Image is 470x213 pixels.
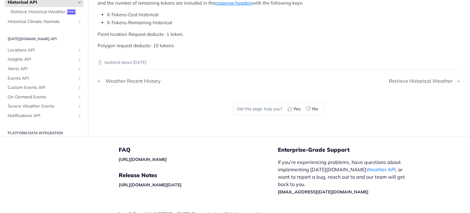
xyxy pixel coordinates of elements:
[8,113,76,119] span: Notifications API
[5,74,84,83] a: Events APIShow subpages for Events API
[77,20,82,25] button: Show subpages for Historical Climate Normals
[77,104,82,109] button: Show subpages for Severe Weather Events
[8,66,76,72] span: Alerts API
[119,146,278,154] h5: FAQ
[278,146,421,154] h5: Enterprise-Grade Support
[67,10,76,14] span: post
[8,47,76,53] span: Locations API
[77,76,82,81] button: Show subpages for Events API
[8,7,84,17] a: Retrieve Historical Weatherpost
[98,31,461,38] p: Point location Request deducts- 1 token.
[5,93,84,102] a: On-Demand EventsShow subpages for On-Demand Events
[278,189,368,195] a: [EMAIL_ADDRESS][DATE][DOMAIN_NAME]
[8,85,76,91] span: Custom Events API
[77,57,82,62] button: Show subpages for Insights API
[98,59,461,66] p: Updated about [DATE]
[8,57,76,63] span: Insights API
[389,78,456,84] div: Retrieve Historical Weather
[5,130,84,136] h2: Platform DATA integration
[8,75,76,82] span: Events API
[312,106,318,112] span: No
[304,104,321,113] button: No
[5,55,84,64] a: Insights APIShow subpages for Insights API
[119,182,181,188] a: [URL][DOMAIN_NAME][DATE]
[5,102,84,111] a: Severe Weather EventsShow subpages for Severe Weather Events
[77,95,82,100] button: Show subpages for On-Demand Events
[5,111,84,120] a: Notifications APIShow subpages for Notifications API
[107,19,461,26] li: X-Tokens-Remaining-historical
[103,78,161,84] div: Weather Recent History
[8,104,76,110] span: Severe Weather Events
[77,85,82,90] button: Show subpages for Custom Events API
[98,42,461,49] p: Polygon request deducts- 10 tokens
[77,113,82,118] button: Show subpages for Notifications API
[5,83,84,92] a: Custom Events APIShow subpages for Custom Events API
[11,9,65,15] span: Retrieve Historical Weather
[107,11,461,18] li: X-Tokens-Cost-historical
[8,94,76,100] span: On-Demand Events
[98,72,461,90] nav: Pagination Controls
[389,78,461,84] a: Next Page: Retrieve Historical Weather
[119,157,167,162] a: [URL][DOMAIN_NAME]
[366,166,396,173] a: Weather API
[77,48,82,53] button: Show subpages for Locations API
[119,172,278,179] h5: Release Notes
[5,17,84,27] a: Historical Climate NormalsShow subpages for Historical Climate Normals
[5,36,84,42] h2: [DATE][DOMAIN_NAME] API
[293,106,300,112] span: Yes
[5,46,84,55] a: Locations APIShow subpages for Locations API
[278,158,411,195] p: If you’re experiencing problems, have questions about implementing [DATE][DOMAIN_NAME] , or want ...
[77,67,82,71] button: Show subpages for Alerts API
[8,19,76,25] span: Historical Climate Normals
[98,78,253,84] a: Previous Page: Weather Recent History
[5,64,84,74] a: Alerts APIShow subpages for Alerts API
[285,104,304,113] button: Yes
[233,102,325,115] div: Did this page help you?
